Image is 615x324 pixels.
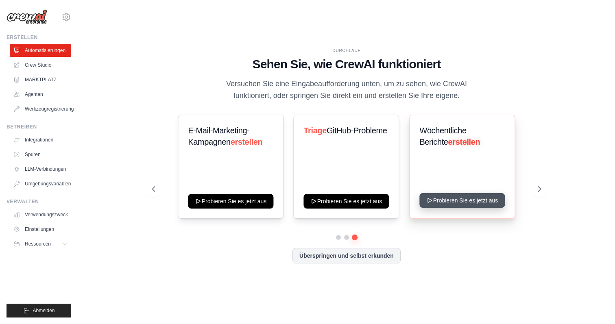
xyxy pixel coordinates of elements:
[10,44,71,57] a: Automatisierungen
[10,163,71,176] a: LLM-Verbindungen
[210,78,483,102] p: Versuchen Sie eine Eingabeaufforderung unten, um zu sehen, wie CrewAI funktioniert, oder springen...
[10,177,71,190] a: Umgebungsvariablen
[419,193,505,208] button: Probieren Sie es jetzt aus
[188,194,274,209] button: Probieren Sie es jetzt aus
[10,223,71,236] a: Einstellungen
[574,285,615,324] iframe: Chat-Widget
[10,237,71,250] button: Ressourcen
[448,137,480,146] span: erstellen
[7,304,71,317] button: Abmelden
[7,198,71,205] div: Verwalten
[25,241,51,247] span: Ressourcen
[231,137,263,146] span: erstellen
[10,102,71,115] a: Werkzeugregistrierung
[304,194,389,209] button: Probieren Sie es jetzt aus
[7,9,47,25] img: Logo
[152,57,541,72] h1: Sehen Sie, wie CrewAI funktioniert
[7,34,71,41] div: Erstellen
[7,124,71,130] div: BETREIBEN
[10,88,71,101] a: Agenten
[304,126,327,135] span: Triage
[10,148,71,161] a: Spuren
[10,133,71,146] a: Integrationen
[327,126,387,135] span: GitHub-Probleme
[10,73,71,86] a: MARKTPLATZ
[152,48,541,54] div: DURCHLAUF
[188,126,250,146] span: E-Mail-Marketing-Kampagnen
[10,208,71,221] a: Verwendungszweck
[292,248,401,263] button: Überspringen und selbst erkunden
[419,126,466,146] span: Wöchentliche Berichte
[33,307,55,314] span: Abmelden
[10,59,71,72] a: Crew Studio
